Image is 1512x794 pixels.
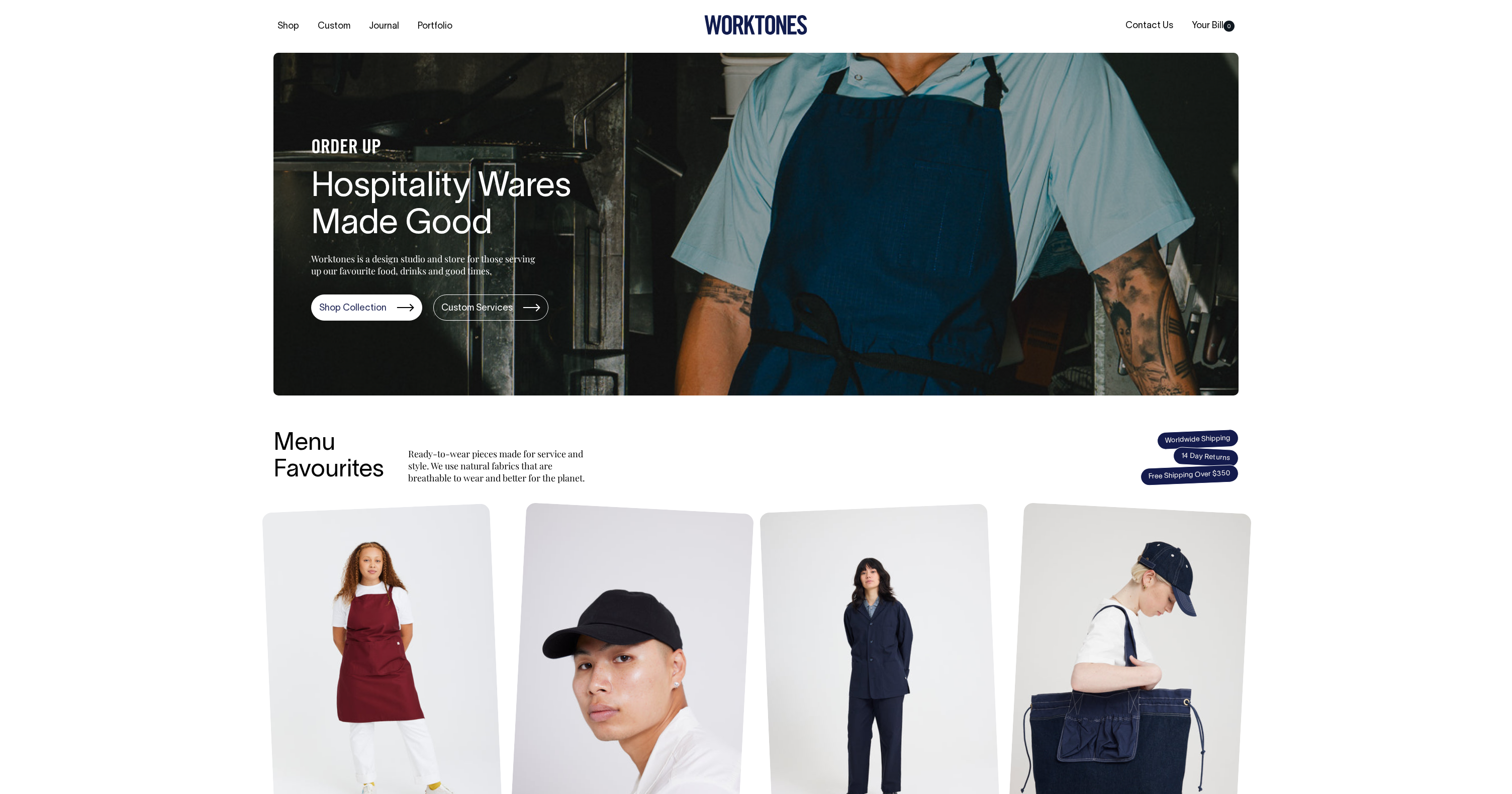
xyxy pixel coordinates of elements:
[1140,464,1239,486] span: Free Shipping Over $350
[1157,429,1239,450] span: Worldwide Shipping
[273,431,384,484] h3: Menu Favourites
[1121,18,1177,34] a: Contact Us
[311,253,540,277] p: Worktones is a design studio and store for those serving up our favourite food, drinks and good t...
[1188,18,1239,34] a: Your Bill0
[314,18,354,35] a: Custom
[311,294,422,321] a: Shop Collection
[273,18,303,35] a: Shop
[1173,447,1239,468] span: 14 Day Returns
[408,448,589,484] p: Ready-to-wear pieces made for service and style. We use natural fabrics that are breathable to we...
[1223,21,1235,32] span: 0
[365,18,403,35] a: Journal
[414,18,456,35] a: Portfolio
[311,138,633,159] h4: ORDER UP
[433,294,548,321] a: Custom Services
[311,169,633,244] h1: Hospitality Wares Made Good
